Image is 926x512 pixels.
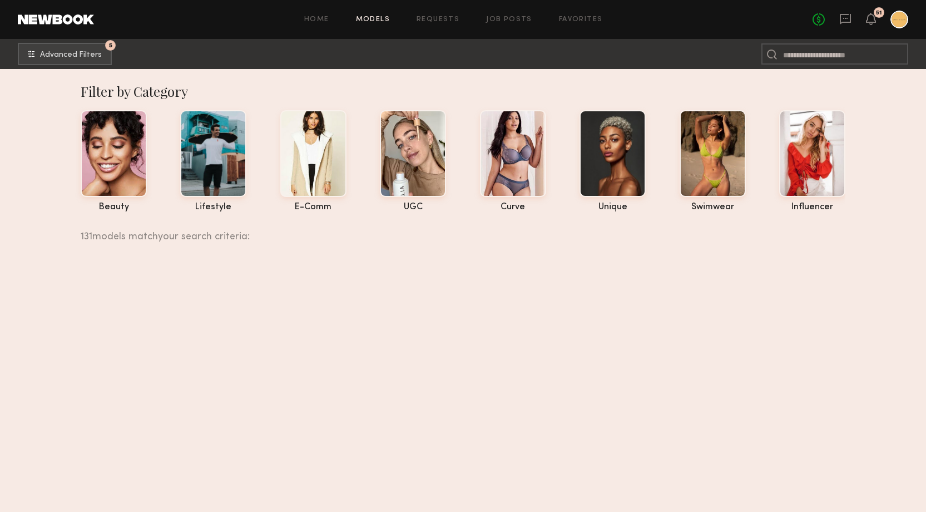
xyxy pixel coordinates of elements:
[480,203,546,212] div: curve
[380,203,446,212] div: UGC
[779,203,845,212] div: influencer
[109,43,112,48] span: 5
[180,203,246,212] div: lifestyle
[280,203,346,212] div: e-comm
[559,16,603,23] a: Favorites
[417,16,459,23] a: Requests
[580,203,646,212] div: unique
[304,16,329,23] a: Home
[40,51,102,59] span: Advanced Filters
[81,219,836,242] div: 131 models match your search criteria:
[81,82,845,100] div: Filter by Category
[18,43,112,65] button: 5Advanced Filters
[81,203,147,212] div: beauty
[356,16,390,23] a: Models
[486,16,532,23] a: Job Posts
[876,10,882,16] div: 51
[680,203,746,212] div: swimwear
